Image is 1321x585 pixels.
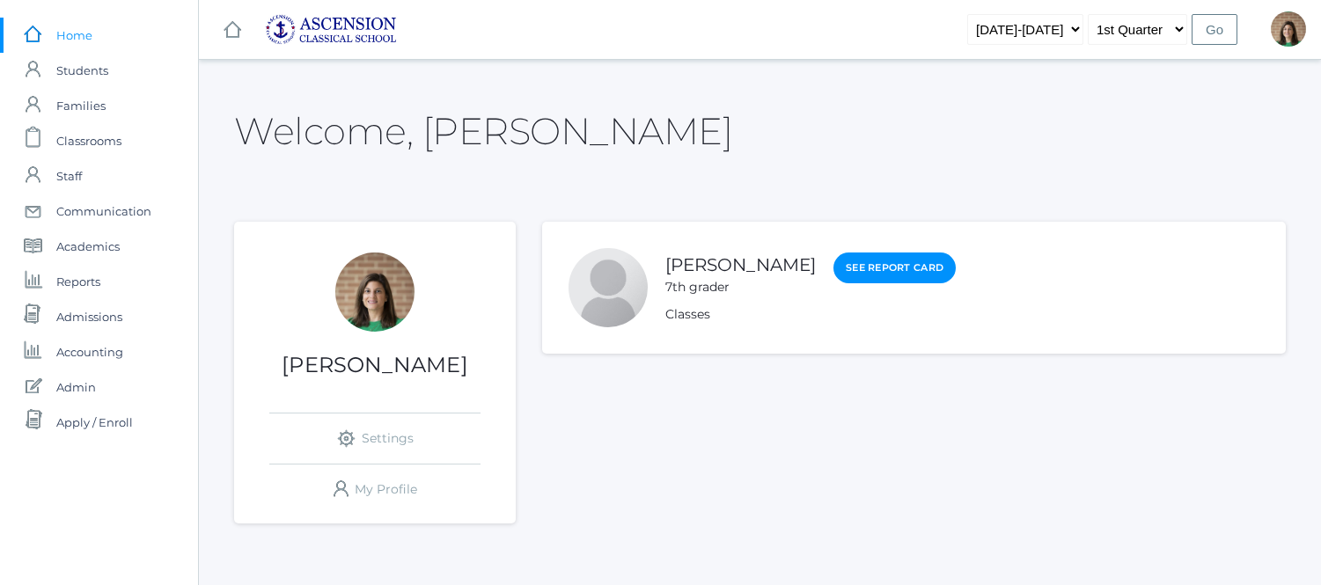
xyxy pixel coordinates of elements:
[665,254,816,275] a: [PERSON_NAME]
[56,229,120,264] span: Academics
[1271,11,1306,47] div: Jenna Adams
[569,248,648,327] div: Levi Adams
[1192,14,1237,45] input: Go
[56,334,123,369] span: Accounting
[665,278,816,296] div: 7th grader
[335,252,415,332] div: Jenna Adams
[234,111,732,151] h2: Welcome, [PERSON_NAME]
[56,123,121,158] span: Classrooms
[56,405,133,440] span: Apply / Enroll
[56,264,100,299] span: Reports
[833,252,956,283] a: See Report Card
[56,88,106,123] span: Families
[269,464,481,515] a: My Profile
[265,14,397,45] img: ascension-logo-blue-113fc29133de2fb5813e50b71547a291c5fdb7962bf76d49838a2a14a36269ea.jpg
[56,299,122,334] span: Admissions
[665,306,710,322] a: Classes
[56,18,92,53] span: Home
[269,413,481,464] a: Settings
[56,369,96,405] span: Admin
[234,354,516,377] h1: [PERSON_NAME]
[56,194,151,229] span: Communication
[56,53,108,88] span: Students
[56,158,82,194] span: Staff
